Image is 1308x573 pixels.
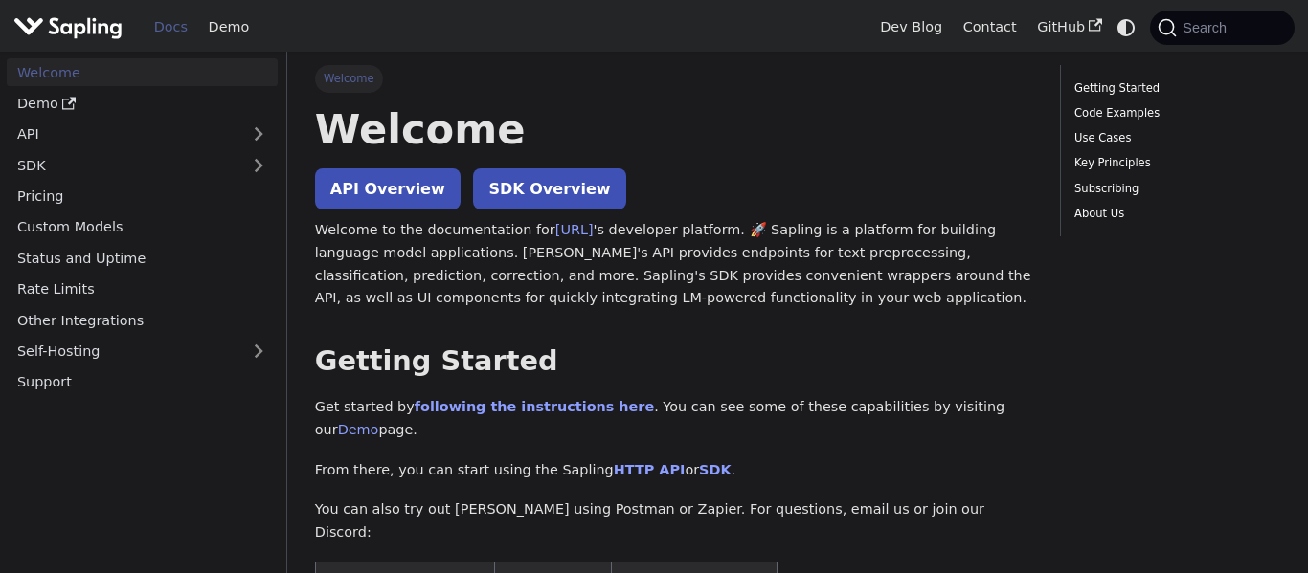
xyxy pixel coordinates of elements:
[1074,205,1274,223] a: About Us
[315,168,461,209] a: API Overview
[1177,20,1238,35] span: Search
[7,90,278,118] a: Demo
[869,12,952,42] a: Dev Blog
[555,222,594,237] a: [URL]
[239,151,278,179] button: Expand sidebar category 'SDK'
[7,306,278,334] a: Other Integrations
[315,103,1032,155] h1: Welcome
[1074,104,1274,122] a: Code Examples
[415,399,654,414] a: following the instructions here
[7,151,239,179] a: SDK
[1074,79,1274,98] a: Getting Started
[953,12,1027,42] a: Contact
[7,121,239,148] a: API
[7,275,278,303] a: Rate Limits
[7,183,278,210] a: Pricing
[315,459,1032,482] p: From there, you can start using the Sapling or .
[7,338,278,365] a: Self-Hosting
[7,58,278,86] a: Welcome
[1026,12,1112,42] a: GitHub
[315,498,1032,544] p: You can also try out [PERSON_NAME] using Postman or Zapier. For questions, email us or join our D...
[315,219,1032,310] p: Welcome to the documentation for 's developer platform. 🚀 Sapling is a platform for building lang...
[1150,11,1294,45] button: Search (Command+K)
[315,65,383,92] span: Welcome
[699,462,731,477] a: SDK
[1074,180,1274,198] a: Subscribing
[614,462,686,477] a: HTTP API
[13,13,123,41] img: Sapling.ai
[1074,129,1274,147] a: Use Cases
[338,422,379,437] a: Demo
[198,12,259,42] a: Demo
[239,121,278,148] button: Expand sidebar category 'API'
[7,244,278,272] a: Status and Uptime
[315,396,1032,442] p: Get started by . You can see some of these capabilities by visiting our page.
[1074,154,1274,172] a: Key Principles
[13,13,129,41] a: Sapling.aiSapling.ai
[473,168,625,209] a: SDK Overview
[7,213,278,241] a: Custom Models
[1113,13,1140,41] button: Switch between dark and light mode (currently system mode)
[7,368,278,396] a: Support
[144,12,198,42] a: Docs
[315,65,1032,92] nav: Breadcrumbs
[315,344,1032,379] h2: Getting Started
